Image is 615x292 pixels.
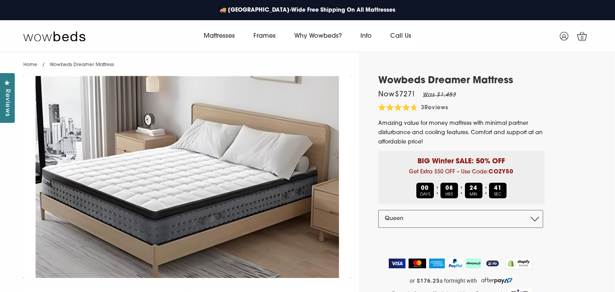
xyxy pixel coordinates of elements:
img: AfterPay Logo [466,259,481,268]
span: 0 [578,34,586,42]
div: HRS [440,183,458,198]
img: Wow Beds Logo [23,31,86,42]
span: Now $727 ! [378,91,415,98]
div: MIN [465,183,482,198]
img: ZipPay Logo [484,259,501,268]
span: Reviews [2,89,12,117]
span: a fortnight with [440,278,477,284]
em: Was $1,453 [423,92,456,98]
div: SEC [489,183,507,198]
h1: Wowbeds Dreamer Mattress [378,75,545,87]
b: 41 [494,185,502,191]
img: PayPal Logo [448,259,463,268]
b: 08 [446,185,453,191]
img: American Express Logo [429,259,445,268]
span: Reviews [425,105,448,111]
span: / [42,63,45,67]
img: MasterCard Logo [409,259,426,268]
a: Call Us [381,25,421,47]
a: 0 [572,26,592,46]
span: Wowbeds Dreamer Mattress [50,63,114,67]
a: Why Wowbeds? [285,25,351,47]
a: Info [351,25,381,47]
span: 3 [421,105,425,111]
span: or [410,278,415,284]
div: DAYS [416,183,434,198]
nav: breadcrumbs [23,52,114,72]
a: Frames [244,25,285,47]
span: Amazing value for money mattress with minimal partner disturbance and cooling features. Comfort a... [378,121,543,145]
img: Visa Logo [389,259,405,268]
a: Mattresses [194,25,244,47]
a: 🚚 [GEOGRAPHIC_DATA]-Wide Free Shipping On All Mattresses [216,2,399,18]
div: 3Reviews [378,104,448,113]
img: Shopify secure badge [505,257,533,269]
a: or $176.25 a fortnight with [378,275,545,287]
span: Get Extra $50 OFF – Use Code: [409,169,514,175]
a: Home [23,63,37,67]
strong: $176.25 [417,278,440,284]
p: BIG Winter SALE: 50% OFF [384,151,539,167]
b: 24 [470,185,477,191]
b: COZY50 [489,169,514,175]
b: 00 [421,185,429,191]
